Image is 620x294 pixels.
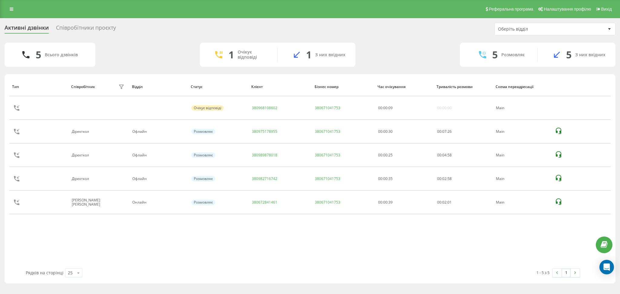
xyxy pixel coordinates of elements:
[132,200,185,204] div: Онлайн
[536,269,549,276] div: 1 - 5 з 5
[442,176,447,181] span: 02
[566,49,572,60] div: 5
[437,106,452,110] div: 00:00:00
[72,177,91,181] div: Діректкол
[252,200,277,205] a: 380672841461
[496,85,549,89] div: Схема переадресації
[26,270,64,276] span: Рядків на сторінці
[383,105,387,110] span: 00
[238,50,268,60] div: Очікує відповіді
[492,49,498,60] div: 5
[378,85,431,89] div: Час очікування
[68,270,73,276] div: 25
[447,200,452,205] span: 01
[378,106,393,110] div: : :
[496,129,548,134] div: Main
[315,152,340,158] a: 380671041753
[575,52,605,57] div: З них вхідних
[229,49,234,60] div: 1
[447,176,452,181] span: 58
[498,27,570,32] div: Оберіть відділ
[496,177,548,181] div: Main
[315,129,340,134] a: 380671041753
[437,129,452,134] div: : :
[378,129,430,134] div: 00:00:30
[378,105,382,110] span: 00
[315,200,340,205] a: 380671041753
[562,269,571,277] a: 1
[72,153,91,157] div: Діректкол
[437,129,441,134] span: 00
[601,7,612,11] span: Вихід
[437,177,452,181] div: : :
[315,52,345,57] div: З них вхідних
[132,177,185,181] div: Офлайн
[442,152,447,158] span: 04
[447,152,452,158] span: 58
[72,129,91,134] div: Діректкол
[437,200,452,204] div: : :
[496,200,548,204] div: Main
[496,106,548,110] div: Main
[437,176,441,181] span: 00
[191,152,215,158] div: Розмовляє
[252,105,277,110] a: 380968108602
[447,129,452,134] span: 26
[378,200,430,204] div: 00:00:39
[599,260,614,274] div: Open Intercom Messenger
[442,200,447,205] span: 02
[191,176,215,181] div: Розмовляє
[489,7,533,11] span: Реферальна програма
[191,105,224,111] div: Очікує відповіді
[12,85,65,89] div: Тип
[132,153,185,157] div: Офлайн
[252,152,277,158] a: 380989878018
[437,200,441,205] span: 00
[437,153,452,157] div: : :
[132,129,185,134] div: Офлайн
[252,129,277,134] a: 380975178955
[72,198,117,207] div: [PERSON_NAME] [PERSON_NAME]
[388,105,393,110] span: 09
[315,85,372,89] div: Бізнес номер
[315,176,340,181] a: 380671041753
[315,105,340,110] a: 380671041753
[442,129,447,134] span: 07
[252,176,277,181] a: 380982716742
[132,85,185,89] div: Відділ
[378,177,430,181] div: 00:00:35
[36,49,41,60] div: 5
[501,52,525,57] div: Розмовляє
[437,85,490,89] div: Тривалість розмови
[5,24,49,34] div: Активні дзвінки
[378,153,430,157] div: 00:00:25
[191,85,246,89] div: Статус
[191,200,215,205] div: Розмовляє
[306,49,312,60] div: 1
[71,85,95,89] div: Співробітник
[251,85,309,89] div: Клієнт
[191,129,215,134] div: Розмовляє
[56,24,116,34] div: Співробітники проєкту
[544,7,591,11] span: Налаштування профілю
[45,52,78,57] div: Всього дзвінків
[437,152,441,158] span: 00
[496,153,548,157] div: Main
